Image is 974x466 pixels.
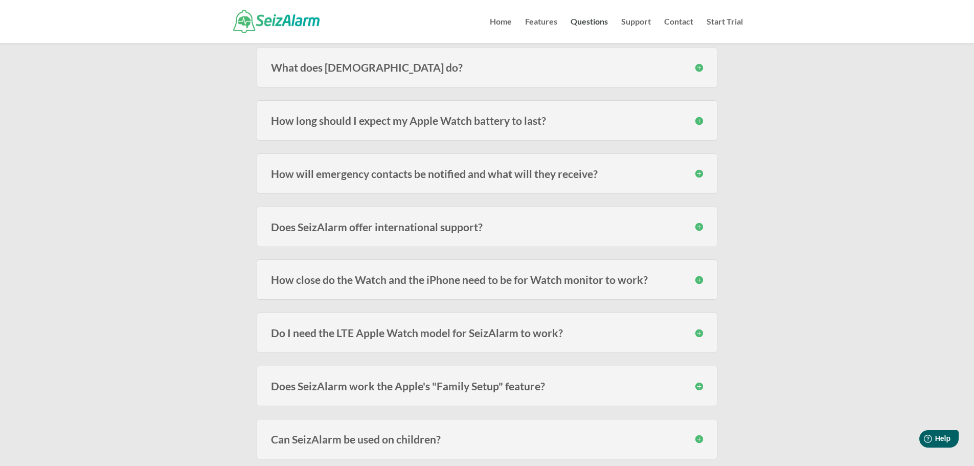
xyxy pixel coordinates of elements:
[883,426,963,455] iframe: Help widget launcher
[271,168,703,179] h3: How will emergency contacts be notified and what will they receive?
[621,18,651,43] a: Support
[271,221,703,232] h3: Does SeizAlarm offer international support?
[233,10,320,33] img: SeizAlarm
[707,18,743,43] a: Start Trial
[271,274,703,285] h3: How close do the Watch and the iPhone need to be for Watch monitor to work?
[571,18,608,43] a: Questions
[664,18,693,43] a: Contact
[271,381,703,391] h3: Does SeizAlarm work the Apple's "Family Setup" feature?
[490,18,512,43] a: Home
[271,115,703,126] h3: How long should I expect my Apple Watch battery to last?
[271,62,703,73] h3: What does [DEMOGRAPHIC_DATA] do?
[525,18,557,43] a: Features
[271,327,703,338] h3: Do I need the LTE Apple Watch model for SeizAlarm to work?
[271,434,703,445] h3: Can SeizAlarm be used on children?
